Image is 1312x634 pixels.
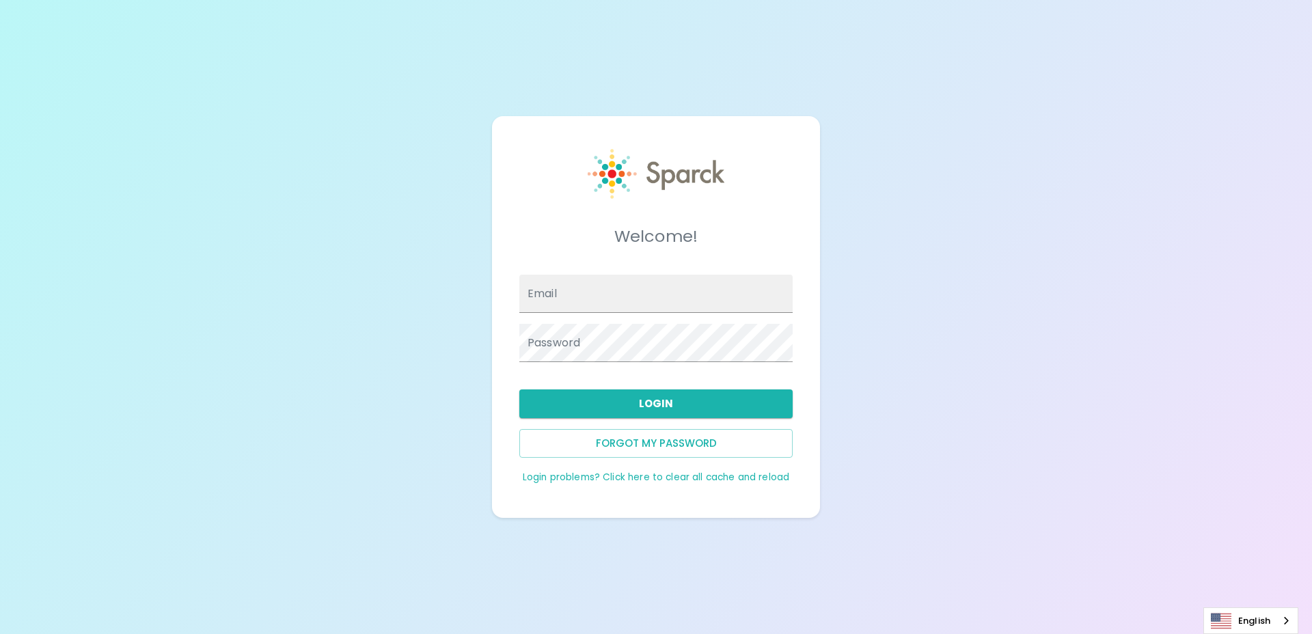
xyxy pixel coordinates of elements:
[523,471,789,484] a: Login problems? Click here to clear all cache and reload
[1203,607,1298,634] div: Language
[1204,608,1298,633] a: English
[519,389,793,418] button: Login
[1203,607,1298,634] aside: Language selected: English
[519,225,793,247] h5: Welcome!
[519,429,793,458] button: Forgot my password
[588,149,724,199] img: Sparck logo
